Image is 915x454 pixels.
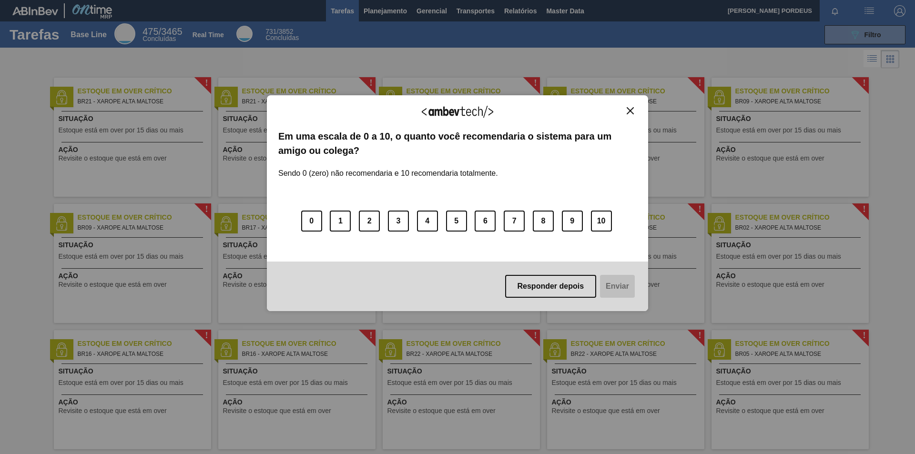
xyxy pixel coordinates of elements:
button: 1 [330,211,351,232]
button: 4 [417,211,438,232]
button: 7 [504,211,525,232]
button: 5 [446,211,467,232]
label: Em uma escala de 0 a 10, o quanto você recomendaria o sistema para um amigo ou colega? [278,129,637,158]
button: 2 [359,211,380,232]
img: Logo Ambevtech [422,106,493,118]
button: 0 [301,211,322,232]
button: 3 [388,211,409,232]
button: 10 [591,211,612,232]
button: 8 [533,211,554,232]
button: Responder depois [505,275,597,298]
label: Sendo 0 (zero) não recomendaria e 10 recomendaria totalmente. [278,158,498,178]
button: 9 [562,211,583,232]
button: Close [624,107,637,115]
img: Close [627,107,634,114]
button: 6 [475,211,496,232]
